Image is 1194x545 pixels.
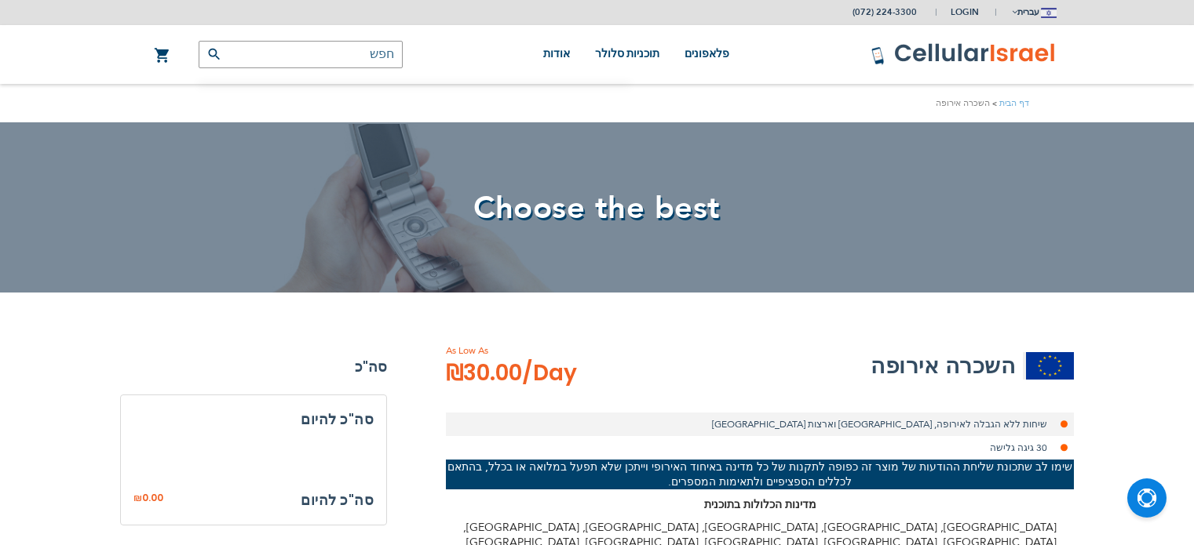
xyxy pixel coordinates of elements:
[446,358,577,389] span: ₪30.00
[951,6,979,18] span: Login
[473,187,721,230] span: Choose the best
[1010,1,1057,24] button: עברית
[853,6,917,18] a: (072) 224-3300
[871,42,1057,66] img: לוגו סלולר ישראל
[871,351,1015,382] h2: השכרה אירופה
[522,358,577,389] span: /Day
[1041,8,1057,18] img: Jerusalem
[704,497,816,512] strong: מדינות הכלולות בתוכנית
[446,412,1074,436] li: שיחות ללא הגבלה לאירופה, [GEOGRAPHIC_DATA] וארצות [GEOGRAPHIC_DATA]
[133,408,374,431] h3: סה"כ להיום
[446,436,1074,460] li: 30 גיגה גלישה
[301,489,374,512] h3: סה"כ להיום
[120,355,387,379] strong: סה"כ
[543,48,570,60] span: אודות
[1026,352,1074,380] img: השכרה אירופה
[685,48,729,60] span: פלאפונים
[142,491,163,504] span: 0.00
[133,492,142,506] span: ₪
[595,25,660,84] a: תוכניות סלולר
[595,48,660,60] span: תוכניות סלולר
[685,25,729,84] a: פלאפונים
[543,25,570,84] a: אודות
[199,41,403,68] input: חפש
[446,343,619,358] span: As Low As
[936,96,999,111] li: השכרה אירופה
[999,97,1029,109] a: דף הבית
[446,460,1074,489] p: שימו לב שתכונת שליחת ההודעות של מוצר זה כפופה לתקנות של כל מדינה באיחוד האירופי וייתכן שלא תפעל ב...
